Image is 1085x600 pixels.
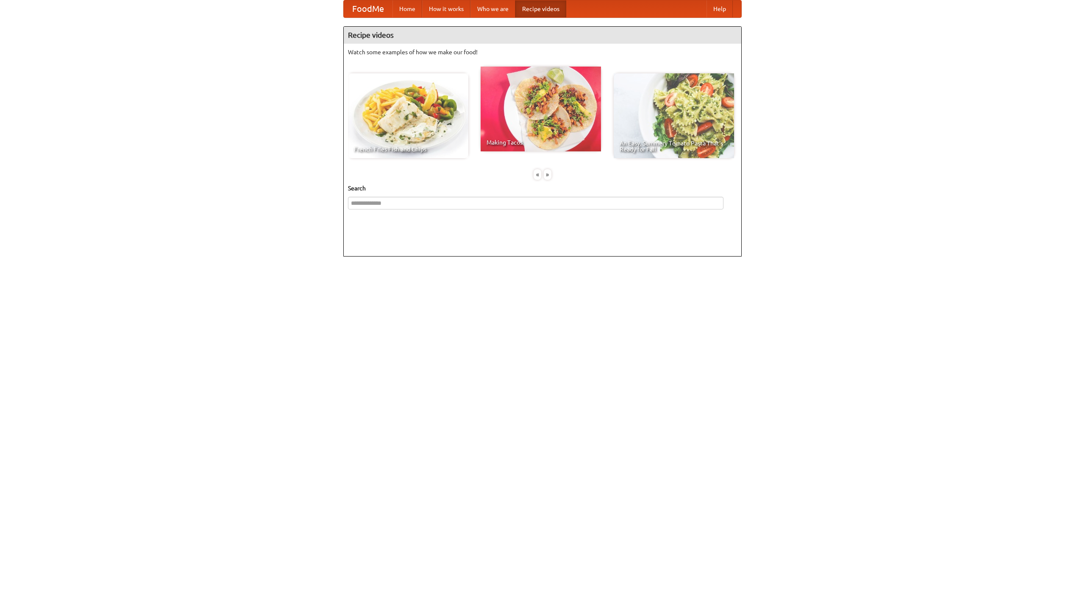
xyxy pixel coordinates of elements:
[344,0,392,17] a: FoodMe
[481,67,601,151] a: Making Tacos
[534,169,541,180] div: «
[348,73,468,158] a: French Fries Fish and Chips
[344,27,741,44] h4: Recipe videos
[620,140,728,152] span: An Easy, Summery Tomato Pasta That's Ready for Fall
[544,169,551,180] div: »
[422,0,470,17] a: How it works
[707,0,733,17] a: Help
[487,140,595,145] span: Making Tacos
[348,184,737,193] h5: Search
[348,48,737,56] p: Watch some examples of how we make our food!
[470,0,515,17] a: Who we are
[515,0,566,17] a: Recipe videos
[614,73,734,158] a: An Easy, Summery Tomato Pasta That's Ready for Fall
[354,146,462,152] span: French Fries Fish and Chips
[392,0,422,17] a: Home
